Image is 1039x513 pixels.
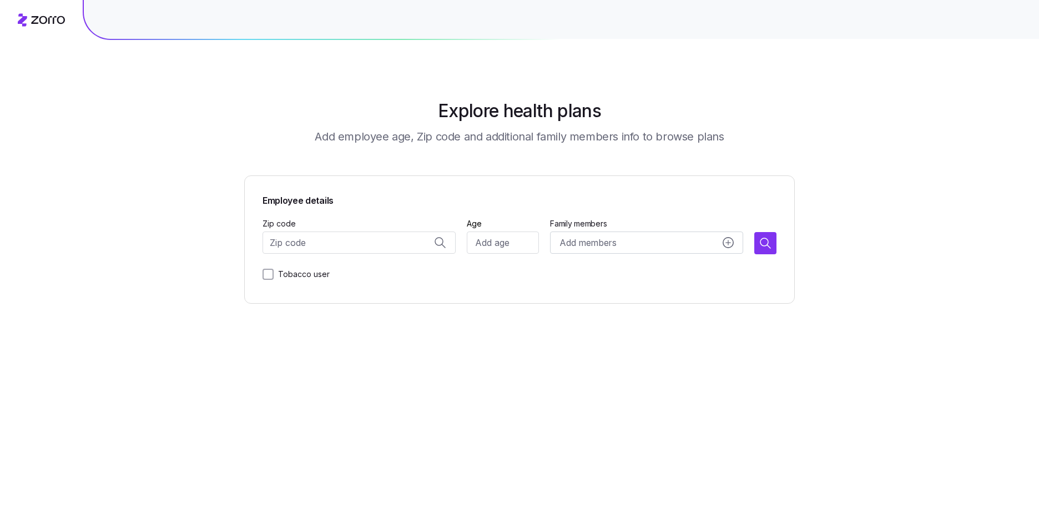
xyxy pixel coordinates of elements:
label: Tobacco user [274,268,330,281]
span: Add members [559,236,616,250]
span: Employee details [263,194,776,208]
label: Age [467,218,482,230]
label: Zip code [263,218,296,230]
svg: add icon [723,237,734,248]
h3: Add employee age, Zip code and additional family members info to browse plans [315,129,724,144]
span: Family members [550,218,743,229]
button: Add membersadd icon [550,232,743,254]
input: Add age [467,232,539,254]
h1: Explore health plans [438,98,601,124]
input: Zip code [263,232,456,254]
